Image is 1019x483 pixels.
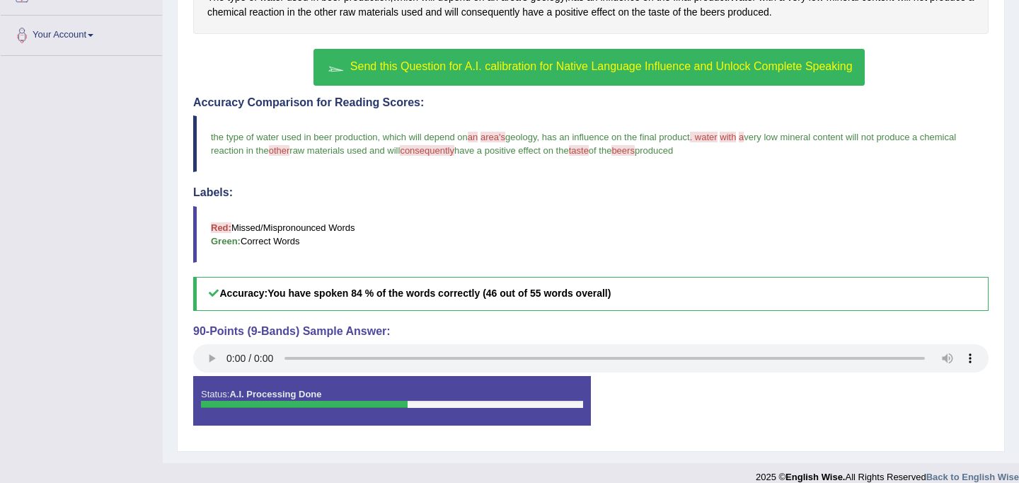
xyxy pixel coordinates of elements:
[684,5,697,20] span: Click to see word definition
[287,5,295,20] span: Click to see word definition
[555,5,588,20] span: Click to see word definition
[461,5,520,20] span: Click to see word definition
[720,132,736,142] span: with
[592,5,616,20] span: Click to see word definition
[727,5,768,20] span: Click to see word definition
[211,222,231,233] b: Red:
[207,5,246,20] span: Click to see word definition
[267,288,611,299] b: You have spoken 84 % of the words correctly (46 out of 55 words overall)
[632,5,645,20] span: Click to see word definition
[269,145,290,156] span: other
[313,49,864,86] button: Send this Question for A.I. calibration for Native Language Influence and Unlock Complete Speaking
[193,325,989,338] h4: 90-Points (9-Bands) Sample Answer:
[635,145,673,156] span: produced
[298,5,311,20] span: Click to see word definition
[468,132,478,142] span: an
[400,145,454,156] span: consequently
[611,145,635,156] span: beers
[289,145,400,156] span: raw materials used and will
[358,5,398,20] span: Click to see word definition
[193,96,989,109] h4: Accuracy Comparison for Reading Scores:
[444,5,458,20] span: Click to see word definition
[785,472,845,482] strong: English Wise.
[522,5,543,20] span: Click to see word definition
[454,145,569,156] span: have a positive effect on the
[193,186,989,199] h4: Labels:
[401,5,422,20] span: Click to see word definition
[314,5,337,20] span: Click to see word definition
[211,236,241,246] b: Green:
[739,132,744,142] span: a
[383,132,468,142] span: which will depend on
[378,132,381,142] span: ,
[926,472,1019,482] a: Back to English Wise
[618,5,629,20] span: Click to see word definition
[537,132,540,142] span: ,
[340,5,356,20] span: Click to see word definition
[589,145,612,156] span: of the
[569,145,589,156] span: taste
[425,5,442,20] span: Click to see word definition
[690,132,718,142] span: . water
[546,5,552,20] span: Click to see word definition
[700,5,725,20] span: Click to see word definition
[193,206,989,263] blockquote: Missed/Mispronounced Words Correct Words
[350,60,853,72] span: Send this Question for A.I. calibration for Native Language Influence and Unlock Complete Speaking
[672,5,681,20] span: Click to see word definition
[249,5,284,20] span: Click to see word definition
[648,5,669,20] span: Click to see word definition
[505,132,537,142] span: geology
[1,16,162,51] a: Your Account
[480,132,505,142] span: area's
[229,389,321,399] strong: A.I. Processing Done
[211,132,378,142] span: the type of water used in beer production
[193,277,989,310] h5: Accuracy:
[193,376,591,426] div: Status:
[542,132,690,142] span: has an influence on the final product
